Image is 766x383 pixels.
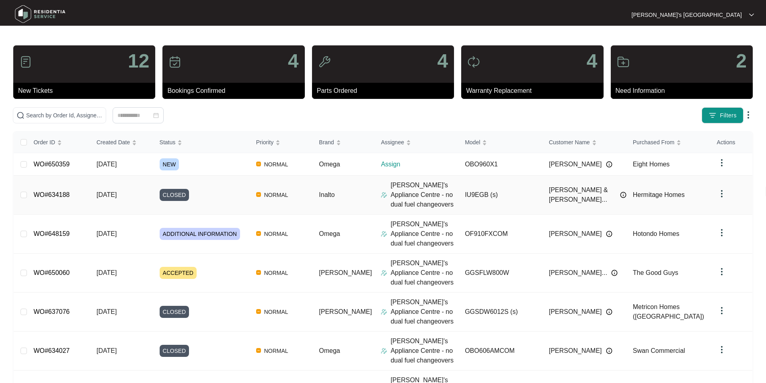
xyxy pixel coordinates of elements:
[633,161,670,168] span: Eight Homes
[606,231,612,237] img: Info icon
[549,307,602,317] span: [PERSON_NAME]
[261,160,292,169] span: NORMAL
[437,51,448,71] p: 4
[319,191,335,198] span: Inalto
[256,231,261,236] img: Vercel Logo
[312,132,374,153] th: Brand
[390,297,458,326] p: [PERSON_NAME]'s Appliance Centre - no dual fuel changeovers
[160,189,189,201] span: CLOSED
[717,267,727,276] img: dropdown arrow
[318,55,331,68] img: icon
[97,308,117,315] span: [DATE]
[606,348,612,354] img: Info icon
[33,347,70,354] a: WO#634027
[160,267,197,279] span: ACCEPTED
[390,336,458,365] p: [PERSON_NAME]'s Appliance Centre - no dual fuel changeovers
[606,309,612,315] img: Info icon
[542,132,626,153] th: Customer Name
[458,132,542,153] th: Model
[381,138,404,147] span: Assignee
[381,160,458,169] p: Assign
[97,191,117,198] span: [DATE]
[620,192,626,198] img: Info icon
[633,191,685,198] span: Hermitage Homes
[33,161,70,168] a: WO#650359
[458,254,542,293] td: GGSFLW800W
[749,13,754,17] img: dropdown arrow
[390,258,458,287] p: [PERSON_NAME]'s Appliance Centre - no dual fuel changeovers
[319,161,340,168] span: Omega
[33,230,70,237] a: WO#648159
[458,176,542,215] td: IU9EGB (s)
[381,309,387,315] img: Assigner Icon
[33,138,55,147] span: Order ID
[465,138,480,147] span: Model
[381,270,387,276] img: Assigner Icon
[168,55,181,68] img: icon
[549,346,602,356] span: [PERSON_NAME]
[167,86,304,96] p: Bookings Confirmed
[128,51,149,71] p: 12
[33,308,70,315] a: WO#637076
[256,309,261,314] img: Vercel Logo
[261,346,292,356] span: NORMAL
[97,347,117,354] span: [DATE]
[33,269,70,276] a: WO#650060
[549,138,590,147] span: Customer Name
[633,138,674,147] span: Purchased From
[587,51,598,71] p: 4
[717,228,727,238] img: dropdown arrow
[606,161,612,168] img: Info icon
[708,111,717,119] img: filter icon
[626,132,711,153] th: Purchased From
[717,158,727,168] img: dropdown arrow
[250,132,313,153] th: Priority
[374,132,458,153] th: Assignee
[381,231,387,237] img: Assigner Icon
[720,111,737,120] span: Filters
[160,138,176,147] span: Status
[549,229,602,239] span: [PERSON_NAME]
[549,185,616,205] span: [PERSON_NAME] & [PERSON_NAME]...
[616,86,753,96] p: Need Information
[288,51,299,71] p: 4
[381,192,387,198] img: Assigner Icon
[97,269,117,276] span: [DATE]
[381,348,387,354] img: Assigner Icon
[261,307,292,317] span: NORMAL
[702,107,743,123] button: filter iconFilters
[633,303,704,320] span: Metricon Homes ([GEOGRAPHIC_DATA])
[19,55,32,68] img: icon
[633,269,678,276] span: The Good Guys
[160,306,189,318] span: CLOSED
[611,270,618,276] img: Info icon
[261,229,292,239] span: NORMAL
[458,293,542,332] td: GGSDW6012S (s)
[97,230,117,237] span: [DATE]
[160,345,189,357] span: CLOSED
[18,86,155,96] p: New Tickets
[90,132,153,153] th: Created Date
[317,86,454,96] p: Parts Ordered
[458,215,542,254] td: OF910FXCOM
[549,268,607,278] span: [PERSON_NAME]...
[26,111,103,120] input: Search by Order Id, Assignee Name, Customer Name, Brand and Model
[319,269,372,276] span: [PERSON_NAME]
[717,306,727,315] img: dropdown arrow
[33,191,70,198] a: WO#634188
[12,2,68,26] img: residentia service logo
[633,230,680,237] span: Hotondo Homes
[256,162,261,166] img: Vercel Logo
[319,138,334,147] span: Brand
[256,270,261,275] img: Vercel Logo
[97,161,117,168] span: [DATE]
[633,347,685,354] span: Swan Commercial
[632,11,742,19] p: [PERSON_NAME]'s [GEOGRAPHIC_DATA]
[256,138,274,147] span: Priority
[458,153,542,176] td: OBO960X1
[736,51,747,71] p: 2
[319,347,340,354] span: Omega
[27,132,90,153] th: Order ID
[16,111,25,119] img: search-icon
[458,332,542,371] td: OBO606AMCOM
